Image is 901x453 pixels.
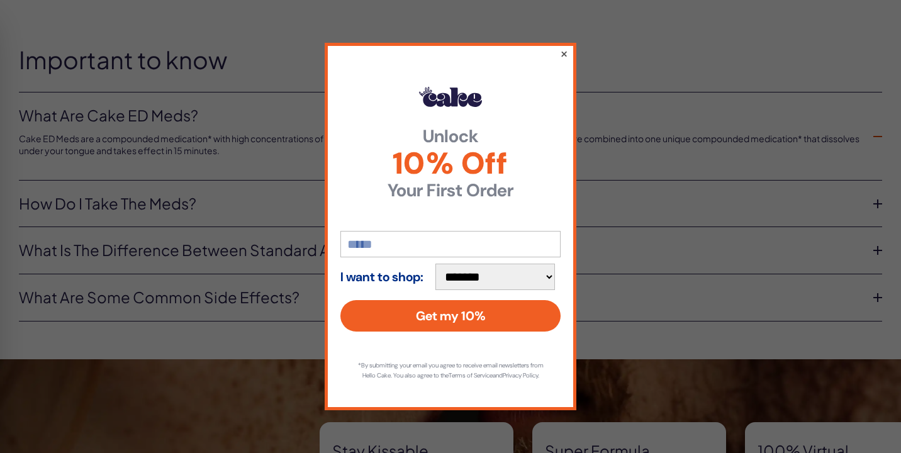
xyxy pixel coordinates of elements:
a: Privacy Policy [503,371,538,379]
strong: Unlock [340,128,561,145]
strong: I want to shop: [340,270,423,284]
button: Get my 10% [340,300,561,332]
img: Hello Cake [419,87,482,107]
strong: Your First Order [340,182,561,199]
span: 10% Off [340,148,561,179]
p: *By submitting your email you agree to receive email newsletters from Hello Cake. You also agree ... [353,361,548,381]
button: × [560,46,568,61]
a: Terms of Service [449,371,493,379]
